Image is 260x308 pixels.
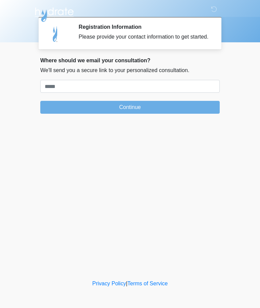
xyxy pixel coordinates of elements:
[127,281,168,286] a: Terms of Service
[40,57,220,64] h2: Where should we email your consultation?
[40,66,220,74] p: We'll send you a secure link to your personalized consultation.
[40,101,220,114] button: Continue
[79,33,210,41] div: Please provide your contact information to get started.
[34,5,75,22] img: Hydrate IV Bar - Arcadia Logo
[92,281,126,286] a: Privacy Policy
[45,24,66,44] img: Agent Avatar
[126,281,127,286] a: |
